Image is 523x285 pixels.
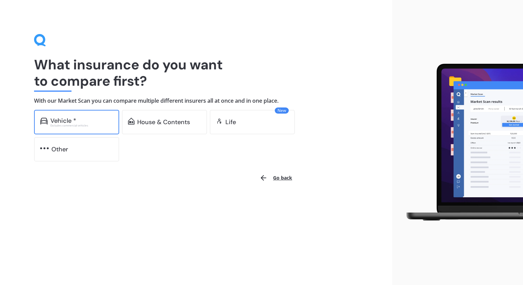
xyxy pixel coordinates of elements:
[50,117,76,124] div: Vehicle *
[128,118,134,124] img: home-and-contents.b802091223b8502ef2dd.svg
[255,170,296,186] button: Go back
[34,56,358,89] h1: What insurance do you want to compare first?
[34,97,358,104] h4: With our Market Scan you can compare multiple different insurers all at once and in one place.
[51,146,68,153] div: Other
[225,119,236,125] div: Life
[275,107,289,114] span: New
[398,60,523,224] img: laptop.webp
[50,124,113,127] div: Excludes commercial vehicles
[216,118,223,124] img: life.f720d6a2d7cdcd3ad642.svg
[40,118,48,124] img: car.f15378c7a67c060ca3f3.svg
[137,119,190,125] div: House & Contents
[40,145,49,152] img: other.81dba5aafe580aa69f38.svg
